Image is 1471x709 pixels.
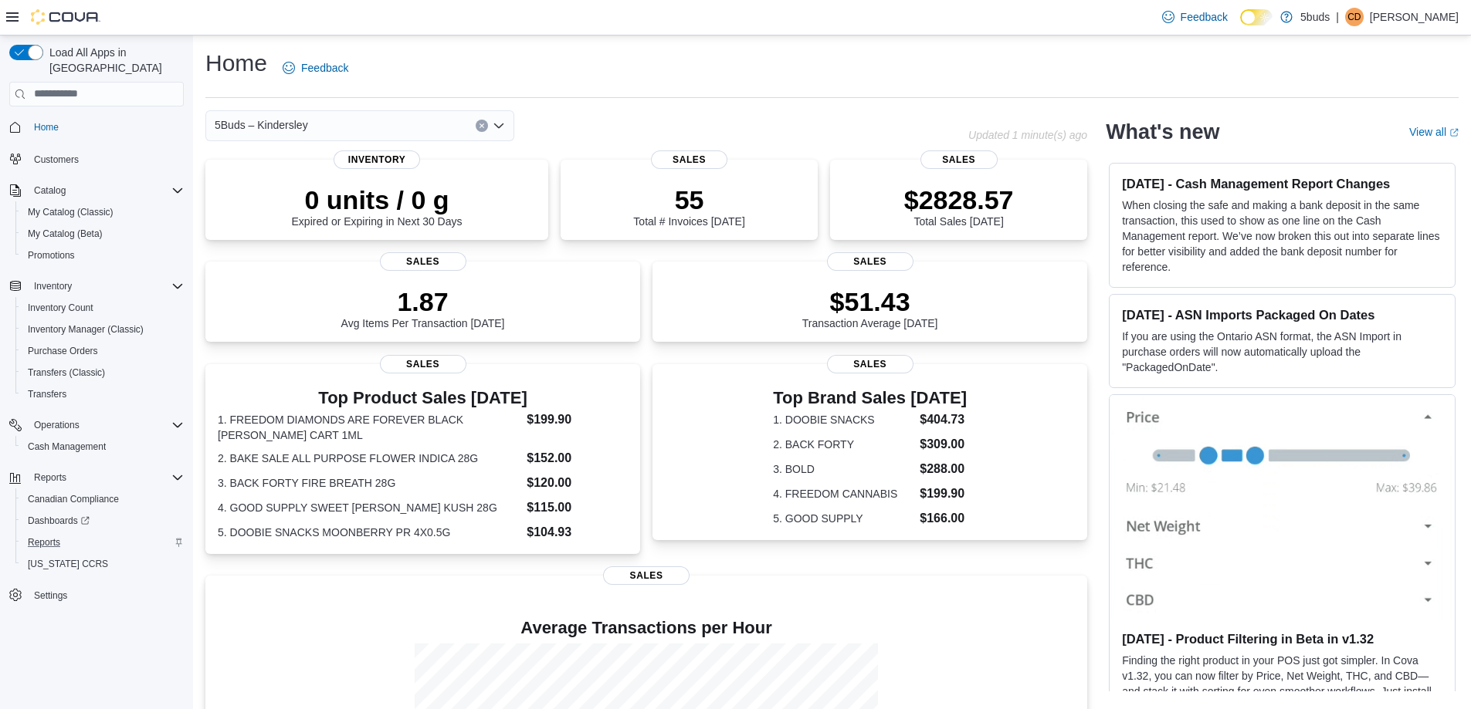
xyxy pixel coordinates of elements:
dd: $115.00 [527,498,628,517]
span: Sales [380,252,466,271]
dt: 3. BOLD [773,461,913,477]
span: Inventory [28,277,184,295]
button: Home [3,116,190,138]
a: Cash Management [22,437,112,456]
button: Inventory [3,275,190,297]
span: Transfers [28,388,66,400]
dt: 1. FREEDOM DIAMONDS ARE FOREVER BLACK [PERSON_NAME] CART 1ML [218,412,520,443]
dt: 5. DOOBIE SNACKS MOONBERRY PR 4X0.5G [218,525,520,540]
h3: [DATE] - Product Filtering in Beta in v1.32 [1122,631,1442,647]
button: Settings [3,584,190,606]
span: Feedback [1181,9,1228,25]
span: [US_STATE] CCRS [28,558,108,570]
dd: $104.93 [527,523,628,542]
a: Transfers (Classic) [22,363,111,382]
p: $2828.57 [904,184,1014,215]
span: Operations [28,416,184,434]
a: My Catalog (Classic) [22,203,120,221]
dt: 2. BAKE SALE ALL PURPOSE FLOWER INDICA 28G [218,451,520,466]
span: Purchase Orders [22,342,184,360]
dt: 2. BACK FORTY [773,437,913,452]
dd: $404.73 [920,410,967,429]
span: Catalog [28,181,184,200]
dd: $288.00 [920,460,967,478]
button: Clear input [476,120,488,132]
span: Sales [920,150,998,169]
dd: $309.00 [920,435,967,454]
p: When closing the safe and making a bank deposit in the same transaction, this used to show as one... [1122,198,1442,275]
button: My Catalog (Classic) [15,201,190,223]
dd: $152.00 [527,449,628,468]
span: Feedback [301,60,348,76]
button: Inventory Manager (Classic) [15,319,190,340]
p: 0 units / 0 g [292,184,463,215]
span: Reports [28,536,60,549]
a: Inventory Manager (Classic) [22,320,150,339]
span: Home [34,121,59,133]
a: Reports [22,533,66,552]
dd: $199.90 [920,484,967,503]
span: Inventory [334,150,420,169]
p: Updated 1 minute(s) ago [968,129,1087,141]
a: [US_STATE] CCRS [22,555,114,573]
span: My Catalog (Classic) [22,203,184,221]
button: Promotions [15,245,190,266]
dt: 4. GOOD SUPPLY SWEET [PERSON_NAME] KUSH 28G [218,500,520,515]
span: Customers [34,154,79,166]
span: Dark Mode [1240,25,1241,26]
a: Dashboards [22,511,96,530]
h1: Home [205,48,267,79]
h3: [DATE] - ASN Imports Packaged On Dates [1122,307,1442,322]
span: Load All Apps in [GEOGRAPHIC_DATA] [43,45,184,76]
p: [PERSON_NAME] [1370,8,1459,26]
button: Customers [3,147,190,170]
span: Inventory Count [28,302,93,314]
p: 5buds [1300,8,1330,26]
button: Inventory [28,277,78,295]
span: Cash Management [28,441,106,453]
a: My Catalog (Beta) [22,225,109,243]
a: Settings [28,586,73,605]
a: Home [28,118,65,137]
button: Reports [28,468,73,487]
span: Promotions [22,246,184,265]
button: Transfers [15,383,190,405]
span: Dashboards [22,511,184,530]
span: Promotions [28,249,75,262]
p: 1.87 [341,286,505,317]
h2: What's new [1106,120,1219,144]
a: Transfers [22,385,73,403]
span: Settings [34,589,67,602]
span: CD [1347,8,1361,26]
dd: $120.00 [527,474,628,492]
p: | [1336,8,1339,26]
div: Transaction Average [DATE] [802,286,938,329]
dt: 3. BACK FORTY FIRE BREATH 28G [218,475,520,491]
span: Reports [22,533,184,552]
button: Purchase Orders [15,340,190,362]
button: Reports [3,467,190,488]
span: Home [28,117,184,137]
a: Feedback [1156,2,1234,32]
span: Dashboards [28,515,90,527]
dd: $166.00 [920,509,967,528]
h3: [DATE] - Cash Management Report Changes [1122,176,1442,191]
span: Customers [28,149,184,168]
a: Canadian Compliance [22,490,125,508]
span: Sales [651,150,728,169]
dd: $199.90 [527,410,628,429]
dt: 5. GOOD SUPPLY [773,511,913,526]
button: My Catalog (Beta) [15,223,190,245]
p: If you are using the Ontario ASN format, the ASN Import in purchase orders will now automatically... [1122,329,1442,375]
button: Operations [28,416,86,434]
div: Expired or Expiring in Next 30 Days [292,184,463,228]
button: Reports [15,532,190,553]
span: My Catalog (Beta) [28,228,103,240]
span: Inventory Count [22,299,184,317]
span: Reports [34,471,66,484]
a: Purchase Orders [22,342,104,360]
input: Dark Mode [1240,9,1273,25]
dt: 4. FREEDOM CANNABIS [773,486,913,501]
span: Cash Management [22,437,184,456]
a: Promotions [22,246,81,265]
